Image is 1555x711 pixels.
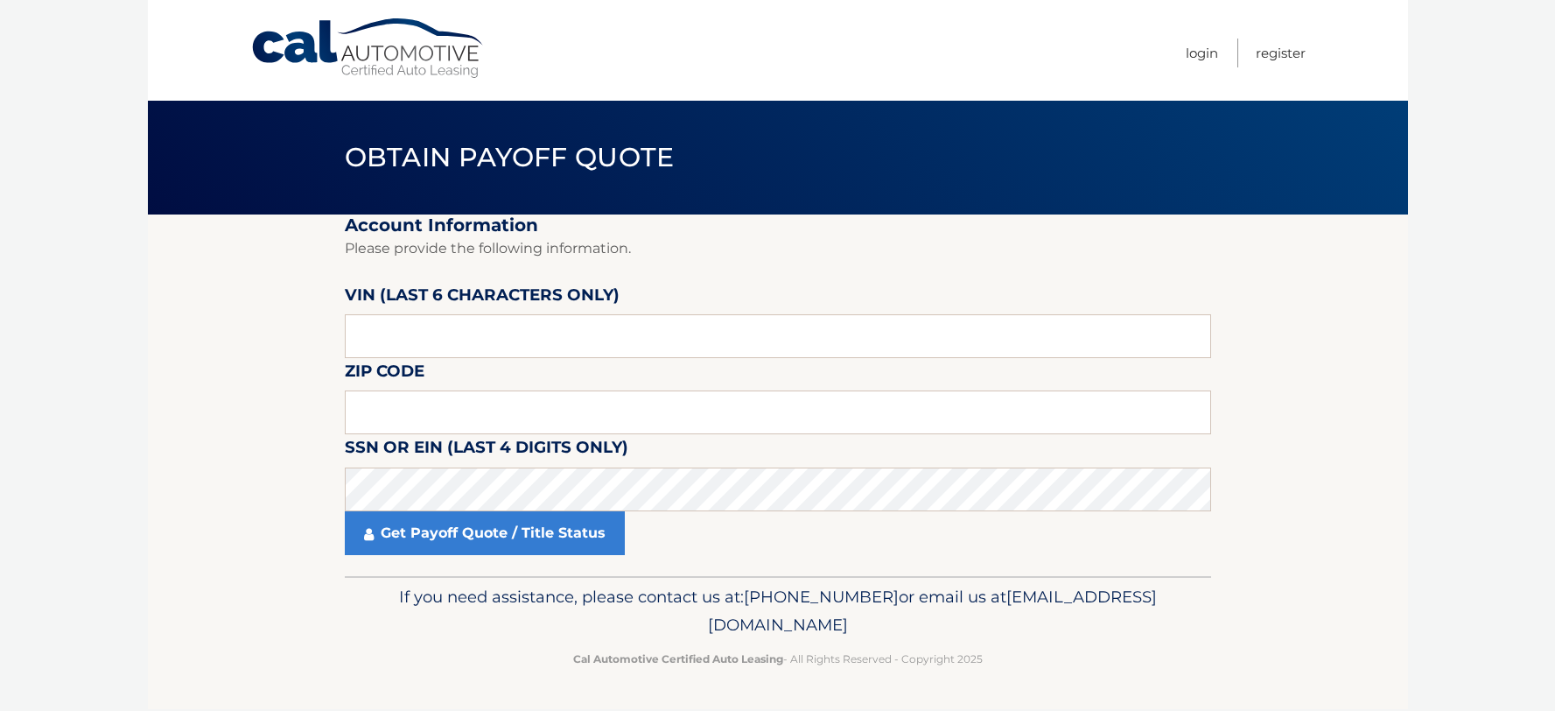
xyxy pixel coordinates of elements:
p: - All Rights Reserved - Copyright 2025 [356,650,1200,668]
label: VIN (last 6 characters only) [345,282,620,314]
label: Zip Code [345,358,424,391]
p: Please provide the following information. [345,236,1211,261]
label: SSN or EIN (last 4 digits only) [345,434,628,467]
span: Obtain Payoff Quote [345,141,675,173]
a: Get Payoff Quote / Title Status [345,511,625,555]
p: If you need assistance, please contact us at: or email us at [356,583,1200,639]
strong: Cal Automotive Certified Auto Leasing [573,652,783,665]
a: Login [1186,39,1218,67]
a: Cal Automotive [250,18,487,80]
a: Register [1256,39,1306,67]
h2: Account Information [345,215,1211,236]
span: [PHONE_NUMBER] [744,587,899,607]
